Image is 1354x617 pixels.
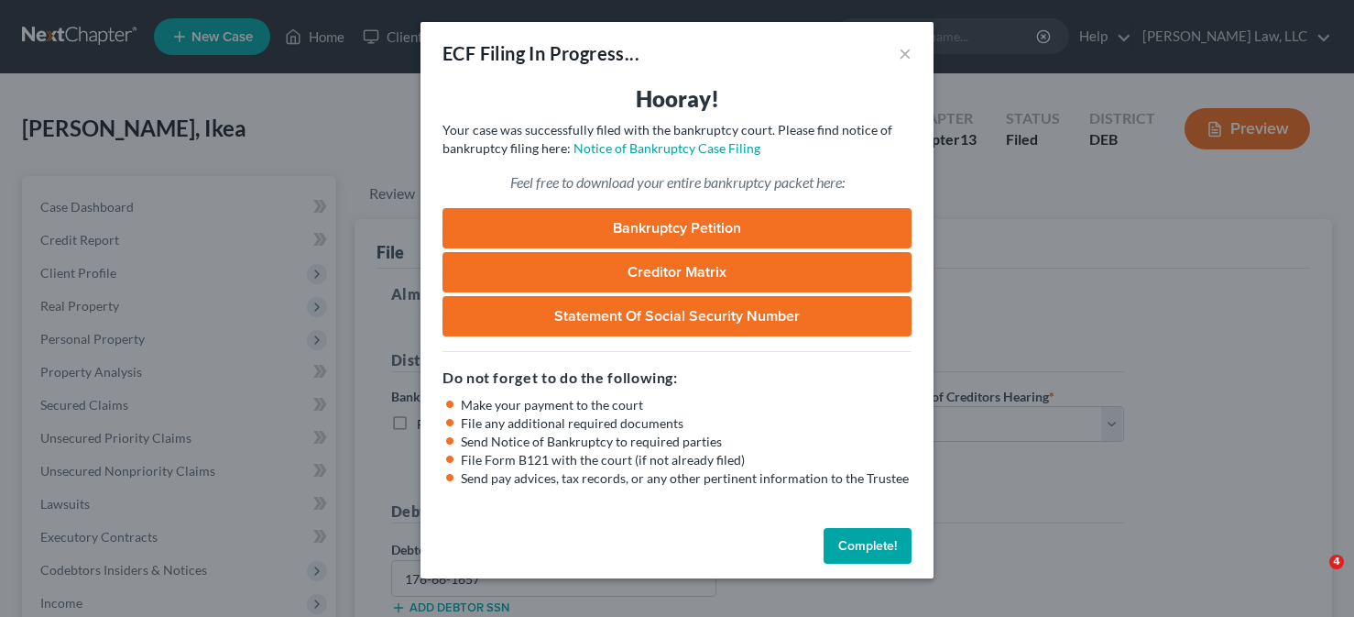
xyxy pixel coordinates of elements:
div: ECF Filing In Progress... [442,40,639,66]
a: Notice of Bankruptcy Case Filing [573,140,760,156]
li: File Form B121 with the court (if not already filed) [461,451,912,469]
a: Bankruptcy Petition [442,208,912,248]
button: × [899,42,912,64]
span: 4 [1329,555,1344,569]
button: Complete! [824,528,912,565]
li: Send pay advices, tax records, or any other pertinent information to the Trustee [461,469,912,488]
span: Your case was successfully filed with the bankruptcy court. Please find notice of bankruptcy fili... [442,122,892,156]
li: Send Notice of Bankruptcy to required parties [461,433,912,451]
a: Statement of Social Security Number [442,296,912,336]
p: Feel free to download your entire bankruptcy packet here: [442,172,912,193]
li: Make your payment to the court [461,396,912,414]
iframe: Intercom live chat [1292,555,1336,599]
a: Creditor Matrix [442,252,912,292]
h5: Do not forget to do the following: [442,367,912,389]
li: File any additional required documents [461,414,912,433]
h3: Hooray! [442,84,912,114]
